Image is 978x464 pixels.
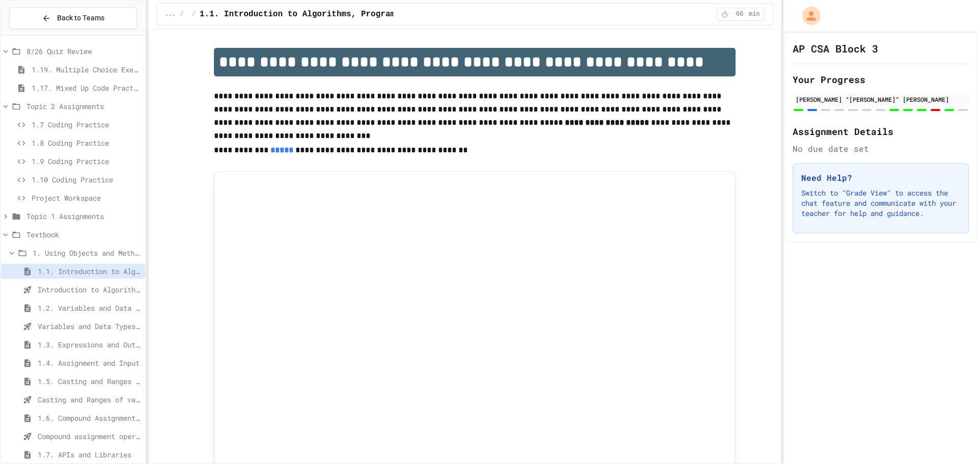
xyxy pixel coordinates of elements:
span: Compound assignment operators - Quiz [38,431,141,442]
div: No due date set [793,143,969,155]
span: 1.6. Compound Assignment Operators [38,413,141,423]
span: / [180,10,183,18]
span: Introduction to Algorithms, Programming, and Compilers [38,284,141,295]
div: [PERSON_NAME] “[PERSON_NAME]” [PERSON_NAME] [796,95,966,104]
span: 1.3. Expressions and Output [New] [38,339,141,350]
span: 1.17. Mixed Up Code Practice 1.1-1.6 [32,83,141,93]
span: Textbook [26,229,141,240]
span: 1.1. Introduction to Algorithms, Programming, and Compilers [200,8,488,20]
h2: Assignment Details [793,124,969,139]
span: Casting and Ranges of variables - Quiz [38,394,141,405]
h1: AP CSA Block 3 [793,41,878,56]
div: My Account [792,4,823,28]
span: 1.7 Coding Practice [32,119,141,130]
span: ... [165,10,176,18]
span: Variables and Data Types - Quiz [38,321,141,332]
span: 1.10 Coding Practice [32,174,141,185]
span: Topic 2 Assignments [26,101,141,112]
span: 1.8 Coding Practice [32,138,141,148]
span: 1.19. Multiple Choice Exercises for Unit 1a (1.1-1.6) [32,64,141,75]
span: 1. Using Objects and Methods [33,248,141,258]
button: Back to Teams [9,7,137,29]
span: 1.4. Assignment and Input [38,358,141,368]
h2: Your Progress [793,72,969,87]
span: min [749,10,760,18]
span: 1.5. Casting and Ranges of Values [38,376,141,387]
span: Project Workspace [32,193,141,203]
span: 1.7. APIs and Libraries [38,449,141,460]
span: 60 [731,10,748,18]
span: 1.2. Variables and Data Types [38,303,141,313]
span: 8/26 Quiz Review [26,46,141,57]
h3: Need Help? [801,172,960,184]
span: / [192,10,196,18]
span: 1.1. Introduction to Algorithms, Programming, and Compilers [38,266,141,277]
span: 1.9 Coding Practice [32,156,141,167]
span: Back to Teams [57,13,104,23]
p: Switch to "Grade View" to access the chat feature and communicate with your teacher for help and ... [801,188,960,219]
span: Topic 1 Assignments [26,211,141,222]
